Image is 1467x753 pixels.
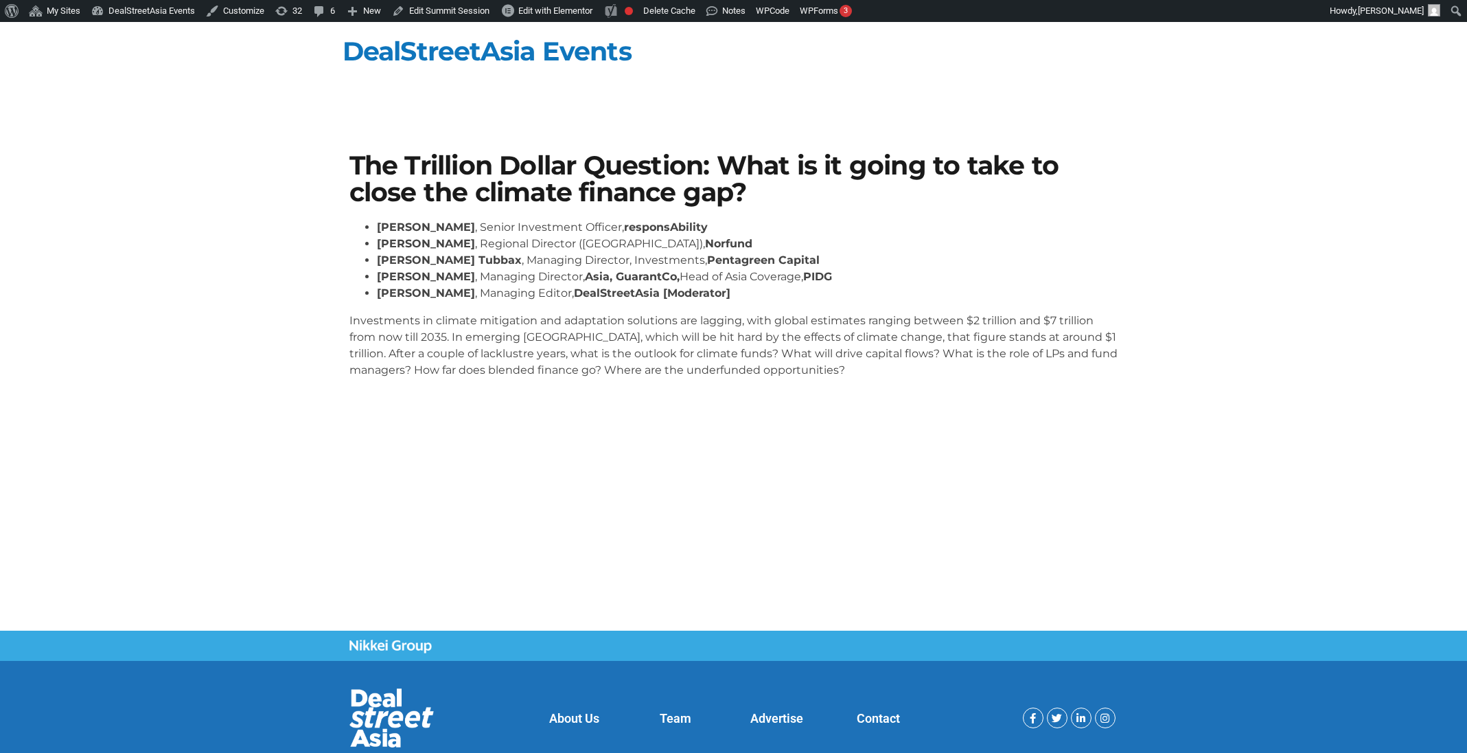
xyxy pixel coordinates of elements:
[343,35,632,67] a: DealStreetAsia Events
[549,711,599,726] a: About Us
[625,7,633,15] div: Focus keyphrase not set
[660,711,691,726] a: Team
[585,270,680,283] strong: Asia, GuarantCo,
[857,711,900,726] a: Contact
[377,269,1118,285] li: , Managing Director, Head of Asia Coverage,
[377,285,1118,302] li: , Managing Editor,
[377,221,475,234] strong: [PERSON_NAME]
[624,221,708,234] strong: responsAbility
[1358,5,1424,16] span: [PERSON_NAME]
[377,286,475,300] strong: [PERSON_NAME]
[377,236,1118,252] li: , Regional Director ([GEOGRAPHIC_DATA]),
[377,252,1118,269] li: , Managing Director, Investments,
[349,313,1118,379] p: Investments in climate mitigation and adaptation solutions are lagging, with global estimates ran...
[518,5,592,16] span: Edit with Elementor
[349,640,432,653] img: Nikkei Group
[705,237,752,250] strong: Norfund
[377,219,1118,236] li: , Senior Investment Officer,
[840,5,852,17] div: 3
[574,286,730,300] strong: DealStreetAsia [Moderator]
[377,254,522,267] strong: [PERSON_NAME] Tubbax
[707,254,820,267] strong: Pentagreen Capital
[750,711,803,726] a: Advertise
[377,237,475,250] strong: [PERSON_NAME]
[349,153,1118,205] h1: The Trillion Dollar Question: What is it going to take to close the climate finance gap?
[377,270,475,283] strong: [PERSON_NAME]
[803,270,832,283] strong: PIDG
